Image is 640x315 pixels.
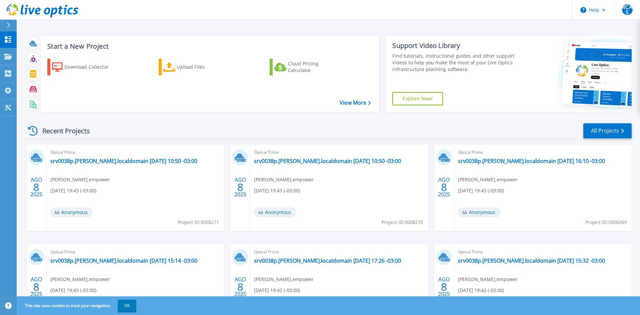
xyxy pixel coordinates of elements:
[30,275,43,299] div: AGO 2025
[47,59,122,75] a: Download Collector
[33,184,39,190] span: 8
[50,257,197,264] a: srv0038p.[PERSON_NAME].localdomain [DATE] 15:14 -03:00
[458,158,605,164] a: srv0038p.[PERSON_NAME].localdomain [DATE] 16:10 -03:00
[47,43,371,50] h3: Start a New Project
[50,176,110,183] span: [PERSON_NAME] , empower
[392,92,443,105] a: Explore Now!
[458,257,605,264] a: srv0038p.[PERSON_NAME].localdomain [DATE] 15:32 -03:00
[254,207,296,217] span: Anonymous
[254,187,300,194] span: [DATE] 19:43 (-03:00)
[583,123,632,138] a: All Projects
[26,123,99,139] div: Recent Projects
[254,149,424,156] span: Optical Prime
[50,287,96,294] span: [DATE] 19:43 (-03:00)
[458,276,518,283] span: [PERSON_NAME] , empower
[441,184,447,190] span: 8
[458,149,628,156] span: Optical Prime
[254,248,424,256] span: Optical Prime
[178,219,219,226] span: Project ID: 3008271
[382,219,423,226] span: Project ID: 3008270
[237,284,243,290] span: 8
[159,59,233,75] a: Upload Files
[438,275,450,299] div: AGO 2025
[254,257,401,264] a: srv0038p.[PERSON_NAME].localdomain [DATE] 17:26 -03:00
[50,276,110,283] span: [PERSON_NAME] , empower
[254,276,314,283] span: [PERSON_NAME] , empower
[177,60,230,74] div: Upload Files
[234,175,247,199] div: AGO 2025
[50,187,96,194] span: [DATE] 19:43 (-03:00)
[458,287,504,294] span: [DATE] 19:42 (-03:00)
[441,284,447,290] span: 8
[50,149,220,156] span: Optical Prime
[392,53,518,73] div: Find tutorials, instructional guides and other support videos to help you make the most of your L...
[33,284,39,290] span: 8
[64,60,118,74] div: Download Collector
[392,41,518,50] div: Support Video Library
[237,184,243,190] span: 8
[438,175,450,199] div: AGO 2025
[585,219,627,226] span: Project ID: 3008269
[50,158,197,164] a: srv0038p.[PERSON_NAME].localdomain [DATE] 10:50 -03:00
[254,176,314,183] span: [PERSON_NAME] , empower
[254,158,401,164] a: srv0038p.[PERSON_NAME].localdomain [DATE] 10:50 -03:00
[458,187,504,194] span: [DATE] 19:43 (-03:00)
[18,300,136,312] span: This site uses cookies to track your navigation.
[234,275,247,299] div: AGO 2025
[50,248,220,256] span: Optical Prime
[458,176,518,183] span: [PERSON_NAME] , empower
[458,207,500,217] span: Anonymous
[30,175,43,199] div: AGO 2025
[622,4,633,15] span: RCAS
[50,207,93,217] span: Anonymous
[340,100,371,106] a: View More
[288,60,341,74] div: Cloud Pricing Calculator
[270,59,344,75] a: Cloud Pricing Calculator
[254,287,300,294] span: [DATE] 19:42 (-03:00)
[118,300,136,312] button: OK
[458,248,628,256] span: Optical Prime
